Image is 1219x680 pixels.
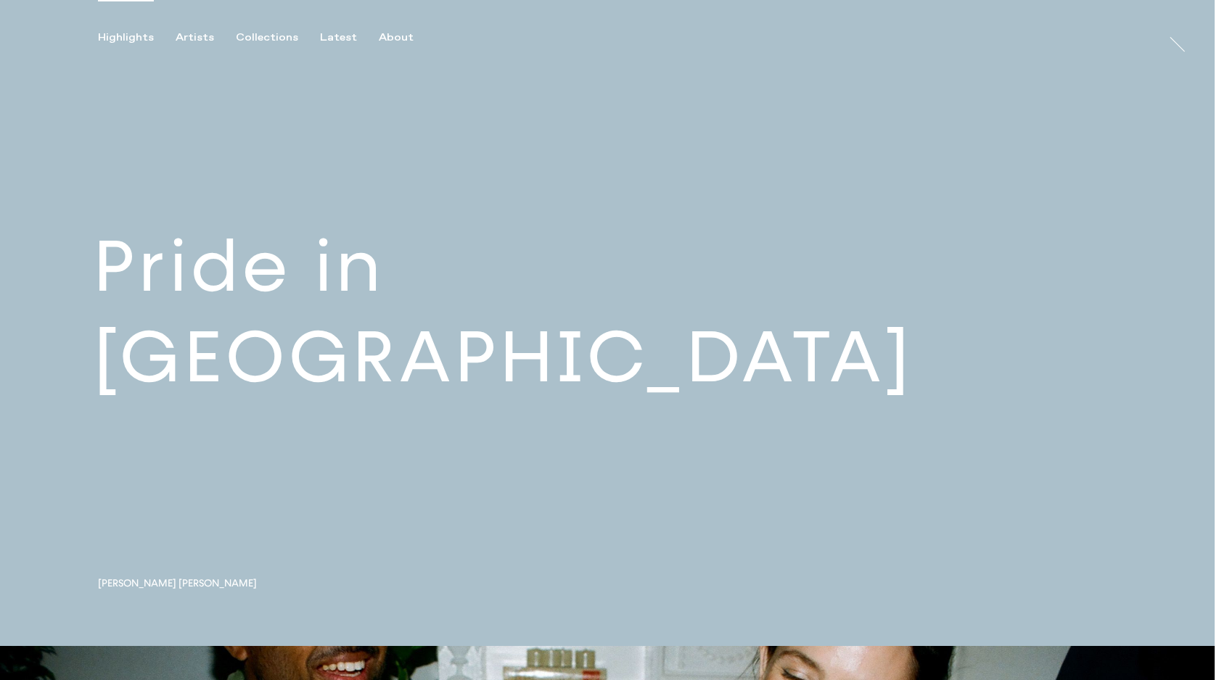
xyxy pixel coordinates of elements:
div: Artists [176,31,214,44]
button: Collections [236,31,320,44]
div: About [379,31,414,44]
button: Artists [176,31,236,44]
button: Latest [320,31,379,44]
button: Highlights [98,31,176,44]
div: Latest [320,31,357,44]
div: Collections [236,31,298,44]
button: About [379,31,435,44]
div: Highlights [98,31,154,44]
